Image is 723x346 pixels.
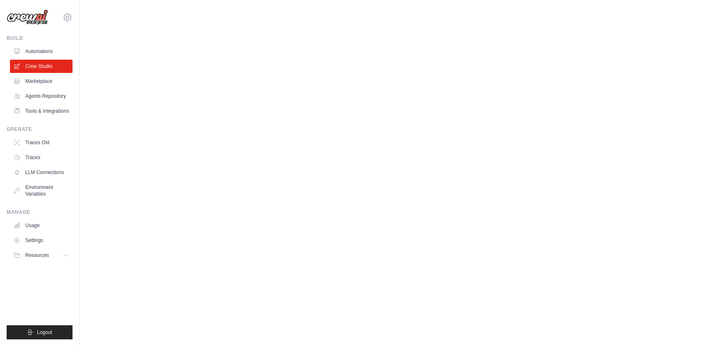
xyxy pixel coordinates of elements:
a: Environment Variables [10,181,73,201]
a: Traces [10,151,73,164]
a: Tools & Integrations [10,104,73,118]
a: Marketplace [10,75,73,88]
span: Resources [25,252,49,259]
div: Manage [7,209,73,215]
a: Crew Studio [10,60,73,73]
a: Usage [10,219,73,232]
a: Agents Repository [10,90,73,103]
span: Logout [37,329,52,336]
a: Traces Old [10,136,73,149]
a: LLM Connections [10,166,73,179]
div: Operate [7,126,73,133]
a: Settings [10,234,73,247]
a: Automations [10,45,73,58]
button: Resources [10,249,73,262]
img: Logo [7,10,48,25]
button: Logout [7,325,73,339]
div: Build [7,35,73,41]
